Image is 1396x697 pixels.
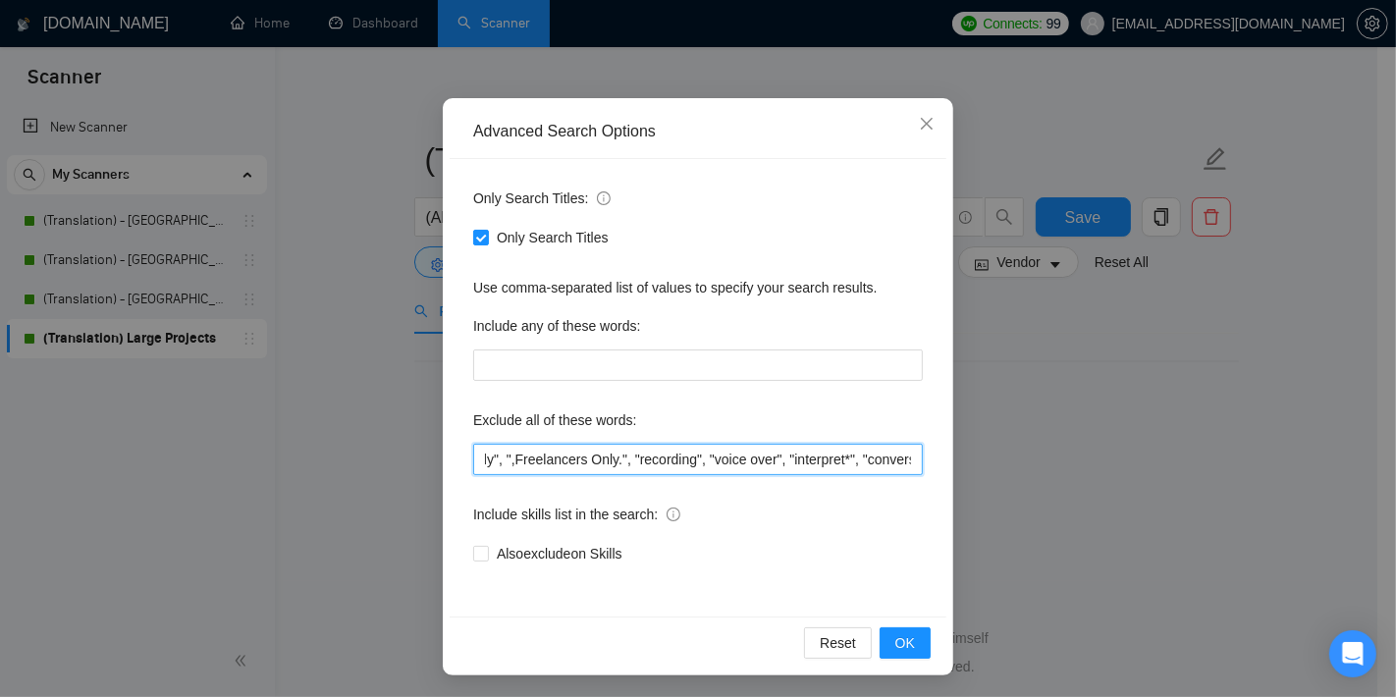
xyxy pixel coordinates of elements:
button: Reset [804,627,872,659]
label: Exclude all of these words: [473,404,637,436]
span: info-circle [597,191,611,205]
span: OK [895,632,915,654]
span: Include skills list in the search: [473,504,680,525]
span: Only Search Titles: [473,188,611,209]
div: Open Intercom Messenger [1329,630,1376,677]
label: Include any of these words: [473,310,640,342]
button: Close [900,98,953,151]
span: info-circle [667,508,680,521]
div: Advanced Search Options [473,121,923,142]
span: Only Search Titles [489,227,617,248]
div: Use comma-separated list of values to specify your search results. [473,277,923,298]
span: Also exclude on Skills [489,543,630,564]
span: close [919,116,935,132]
span: Reset [820,632,856,654]
button: OK [880,627,931,659]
